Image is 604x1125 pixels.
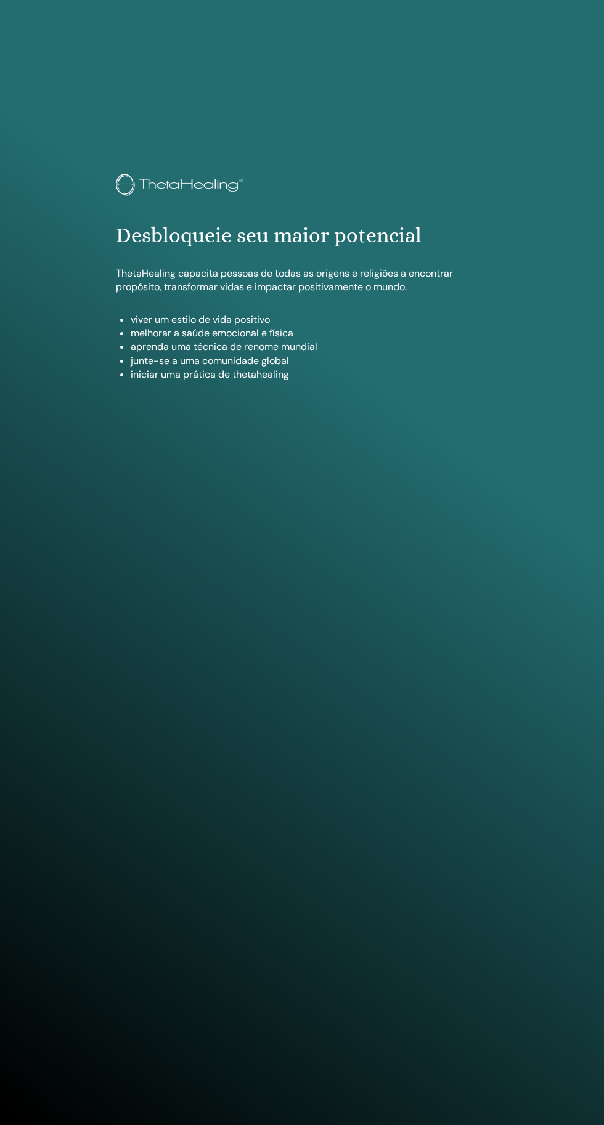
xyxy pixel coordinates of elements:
li: iniciar uma prática de thetahealing [131,368,488,381]
h1: Desbloqueie seu maior potencial [116,223,488,248]
li: viver um estilo de vida positivo [131,313,488,327]
li: aprenda uma técnica de renome mundial [131,340,488,354]
li: melhorar a saúde emocional e física [131,327,488,340]
p: ThetaHealing capacita pessoas de todas as origens e religiões a encontrar propósito, transformar ... [116,267,488,294]
li: junte-se a uma comunidade global [131,354,488,368]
